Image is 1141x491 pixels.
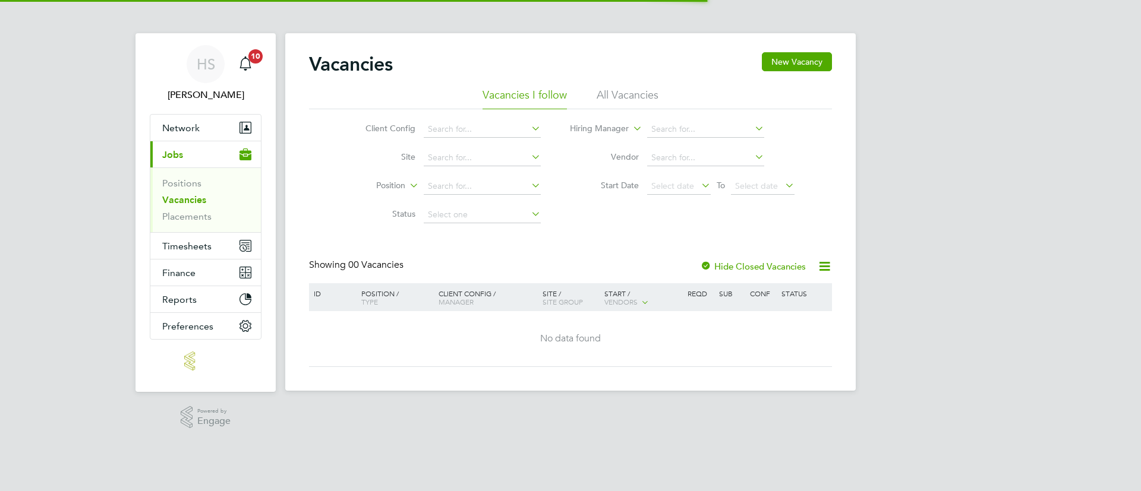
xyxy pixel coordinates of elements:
label: Client Config [347,123,415,134]
a: 10 [234,45,257,83]
button: Reports [150,286,261,312]
button: New Vacancy [762,52,832,71]
span: Jobs [162,149,183,160]
input: Search for... [424,121,541,138]
span: Site Group [543,297,583,306]
span: 10 [248,49,263,64]
div: Reqd [685,283,716,303]
button: Finance [150,259,261,286]
input: Search for... [424,150,541,166]
div: No data found [311,332,830,345]
span: Hannah Sawitzki [150,88,261,102]
input: Select one [424,207,541,223]
span: Type [361,297,378,306]
span: Preferences [162,321,213,332]
div: Status [778,283,830,303]
span: Select date [735,180,778,191]
li: Vacancies I follow [483,88,567,109]
div: Site / [540,283,602,312]
label: Start Date [570,180,639,191]
span: 00 Vacancies [348,259,404,271]
button: Network [150,115,261,141]
label: Hide Closed Vacancies [700,261,806,272]
label: Hiring Manager [560,123,629,135]
div: Showing [309,259,406,271]
a: Positions [162,178,201,189]
div: ID [311,283,352,303]
span: Network [162,122,200,134]
h2: Vacancies [309,52,393,76]
span: To [713,178,729,193]
span: HS [197,56,215,72]
span: Reports [162,294,197,305]
a: HS[PERSON_NAME] [150,45,261,102]
input: Search for... [424,178,541,195]
nav: Main navigation [135,33,276,392]
div: Conf [747,283,778,303]
a: Placements [162,211,212,222]
span: Select date [651,180,694,191]
span: Powered by [197,406,231,416]
a: Vacancies [162,194,206,205]
a: Go to home page [150,351,261,370]
span: Finance [162,267,196,278]
div: Jobs [150,167,261,232]
div: Position / [352,283,436,312]
button: Preferences [150,313,261,339]
button: Timesheets [150,233,261,259]
a: Powered byEngage [181,406,231,429]
input: Search for... [647,121,764,138]
button: Jobs [150,141,261,167]
span: Timesheets [162,240,212,252]
img: manpower-logo-retina.png [184,351,227,370]
label: Status [347,208,415,219]
span: Manager [439,297,474,306]
div: Start / [601,283,685,313]
span: Vendors [604,297,638,306]
input: Search for... [647,150,764,166]
li: All Vacancies [597,88,658,109]
label: Vendor [570,151,639,162]
div: Client Config / [436,283,540,312]
span: Engage [197,416,231,426]
div: Sub [716,283,747,303]
label: Position [337,180,405,192]
label: Site [347,151,415,162]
